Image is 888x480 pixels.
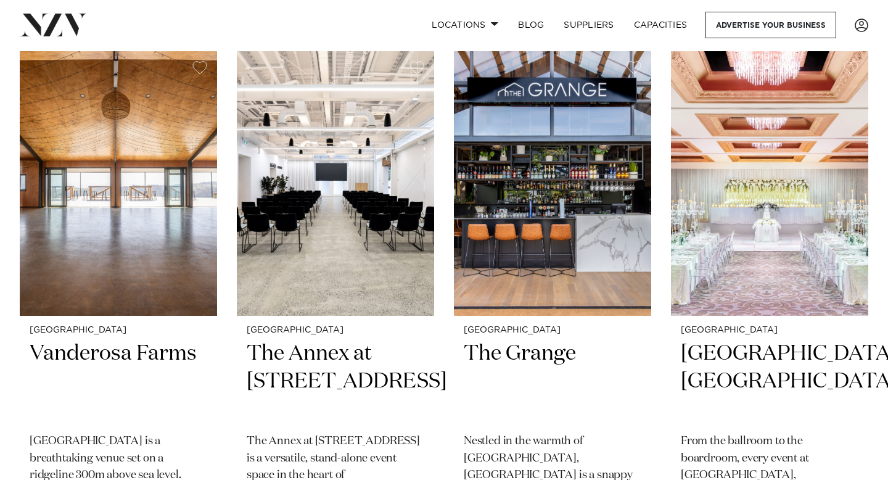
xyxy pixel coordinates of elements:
h2: Vanderosa Farms [30,340,207,423]
h2: [GEOGRAPHIC_DATA], [GEOGRAPHIC_DATA] [681,340,858,423]
small: [GEOGRAPHIC_DATA] [247,326,424,335]
a: Locations [422,12,508,38]
h2: The Annex at [STREET_ADDRESS] [247,340,424,423]
a: Advertise your business [705,12,836,38]
a: SUPPLIERS [554,12,623,38]
a: BLOG [508,12,554,38]
img: nzv-logo.png [20,14,87,36]
small: [GEOGRAPHIC_DATA] [681,326,858,335]
h2: The Grange [464,340,641,423]
small: [GEOGRAPHIC_DATA] [30,326,207,335]
a: Capacities [624,12,697,38]
small: [GEOGRAPHIC_DATA] [464,326,641,335]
